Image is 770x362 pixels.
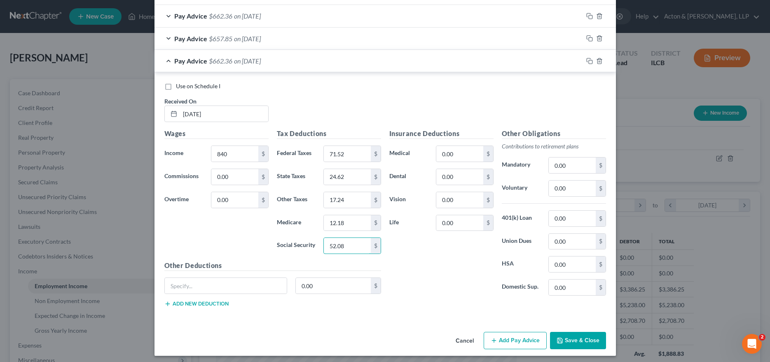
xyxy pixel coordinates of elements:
[164,301,229,307] button: Add new deduction
[160,169,207,185] label: Commissions
[385,146,432,162] label: Medical
[324,192,370,208] input: 0.00
[550,332,606,349] button: Save & Close
[211,146,258,162] input: 0.00
[385,215,432,231] label: Life
[371,278,381,294] div: $
[498,157,545,174] label: Mandatory
[549,280,595,295] input: 0.00
[549,211,595,226] input: 0.00
[596,234,606,249] div: $
[483,192,493,208] div: $
[165,278,287,294] input: Specify...
[596,157,606,173] div: $
[483,215,493,231] div: $
[209,35,232,42] span: $657.85
[273,169,320,185] label: State Taxes
[258,169,268,185] div: $
[164,129,269,139] h5: Wages
[273,215,320,231] label: Medicare
[498,233,545,250] label: Union Dues
[209,12,232,20] span: $662.36
[596,256,606,272] div: $
[596,280,606,295] div: $
[436,215,483,231] input: 0.00
[273,192,320,208] label: Other Taxes
[371,238,381,254] div: $
[164,149,183,156] span: Income
[371,169,381,185] div: $
[502,129,606,139] h5: Other Obligations
[436,146,483,162] input: 0.00
[596,181,606,196] div: $
[160,192,207,208] label: Overtime
[174,12,207,20] span: Pay Advice
[277,129,381,139] h5: Tax Deductions
[273,146,320,162] label: Federal Taxes
[273,237,320,254] label: Social Security
[742,334,762,354] iframe: Intercom live chat
[324,146,370,162] input: 0.00
[596,211,606,226] div: $
[484,332,547,349] button: Add Pay Advice
[211,169,258,185] input: 0.00
[483,169,493,185] div: $
[296,278,371,294] input: 0.00
[549,256,595,272] input: 0.00
[385,169,432,185] label: Dental
[174,35,207,42] span: Pay Advice
[324,238,370,254] input: 0.00
[498,180,545,197] label: Voluntary
[180,106,268,122] input: MM/DD/YYYY
[498,279,545,296] label: Domestic Sup.
[385,192,432,208] label: Vision
[371,192,381,208] div: $
[371,215,381,231] div: $
[234,12,261,20] span: on [DATE]
[483,146,493,162] div: $
[211,192,258,208] input: 0.00
[371,146,381,162] div: $
[324,169,370,185] input: 0.00
[164,261,381,271] h5: Other Deductions
[502,142,606,150] p: Contributions to retirement plans
[324,215,370,231] input: 0.00
[449,333,480,349] button: Cancel
[498,256,545,273] label: HSA
[549,181,595,196] input: 0.00
[759,334,765,341] span: 2
[549,157,595,173] input: 0.00
[234,57,261,65] span: on [DATE]
[498,210,545,227] label: 401(k) Loan
[174,57,207,65] span: Pay Advice
[549,234,595,249] input: 0.00
[209,57,232,65] span: $662.36
[436,192,483,208] input: 0.00
[436,169,483,185] input: 0.00
[258,146,268,162] div: $
[389,129,494,139] h5: Insurance Deductions
[258,192,268,208] div: $
[176,82,220,89] span: Use on Schedule I
[164,98,197,105] span: Received On
[234,35,261,42] span: on [DATE]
